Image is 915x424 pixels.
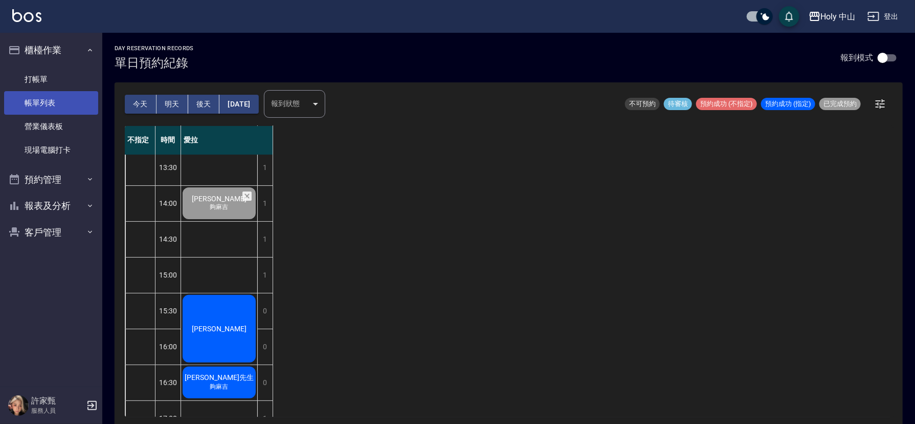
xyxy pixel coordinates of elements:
[4,91,98,115] a: 帳單列表
[115,45,194,52] h2: day Reservation records
[257,365,273,400] div: 0
[125,95,157,114] button: 今天
[257,258,273,293] div: 1
[840,52,873,63] p: 報到模式
[4,166,98,193] button: 預約管理
[190,325,249,333] span: [PERSON_NAME]
[4,138,98,162] a: 現場電腦打卡
[115,56,194,70] h3: 單日預約紀錄
[779,6,799,27] button: save
[219,95,258,114] button: [DATE]
[157,95,188,114] button: 明天
[4,193,98,219] button: 報表及分析
[155,150,181,185] div: 13:30
[31,406,83,415] p: 服務人員
[155,126,181,155] div: 時間
[257,329,273,365] div: 0
[257,222,273,257] div: 1
[257,293,273,329] div: 0
[190,195,249,203] span: [PERSON_NAME]
[4,68,98,91] a: 打帳單
[863,7,903,26] button: 登出
[208,383,231,391] span: 夠麻吉
[183,373,256,383] span: [PERSON_NAME]先生
[4,219,98,246] button: 客戶管理
[12,9,41,22] img: Logo
[31,396,83,406] h5: 許家甄
[155,221,181,257] div: 14:30
[664,99,692,109] span: 待審核
[188,95,220,114] button: 後天
[805,6,860,27] button: Holy 中山
[208,203,231,211] span: 夠麻吉
[4,115,98,138] a: 營業儀表板
[155,365,181,400] div: 16:30
[125,126,155,155] div: 不指定
[155,293,181,329] div: 15:30
[819,99,861,109] span: 已完成預約
[155,329,181,365] div: 16:00
[257,150,273,185] div: 1
[821,10,856,23] div: Holy 中山
[155,257,181,293] div: 15:00
[257,186,273,221] div: 1
[4,37,98,63] button: 櫃檯作業
[181,126,273,155] div: 愛拉
[8,395,29,416] img: Person
[155,185,181,221] div: 14:00
[696,99,757,109] span: 預約成功 (不指定)
[625,99,660,109] span: 不可預約
[761,99,815,109] span: 預約成功 (指定)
